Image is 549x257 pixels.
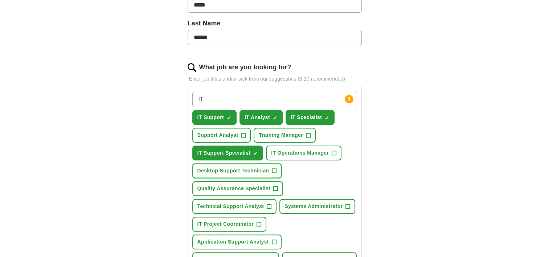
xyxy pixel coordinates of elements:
span: Desktop Support Technician [197,167,269,175]
span: ✓ [273,115,277,121]
span: Support Analyst [197,131,238,139]
button: Support Analyst [192,128,251,143]
span: Systems Administrator [284,203,343,210]
span: ✓ [227,115,231,121]
button: Application Support Analyst [192,234,282,249]
button: Desktop Support Technician [192,163,282,178]
span: ✓ [253,151,258,156]
input: Type a job title and press enter [192,92,357,107]
button: IT Operations Manager [266,146,341,160]
span: IT Support Specialist [197,149,251,157]
span: ✓ [325,115,329,121]
span: Application Support Analyst [197,238,269,246]
button: Training Manager [254,128,316,143]
button: IT Analyst✓ [239,110,283,125]
span: IT Operations Manager [271,149,329,157]
button: IT Project Coordinator [192,217,267,232]
button: Quality Assurance Specialist [192,181,283,196]
button: IT Support✓ [192,110,237,125]
span: IT Project Coordinator [197,220,254,228]
button: IT Specialist✓ [286,110,335,125]
span: Quality Assurance Specialist [197,185,270,192]
label: Last Name [188,19,362,28]
span: Technical Support Analyst [197,203,264,210]
span: IT Specialist [291,114,322,121]
button: Systems Administrator [279,199,355,214]
img: search.png [188,63,196,72]
p: Enter job titles and/or pick from our suggestions (6-10 recommended) [188,75,362,83]
button: IT Support Specialist✓ [192,146,263,160]
span: Training Manager [259,131,303,139]
span: IT Support [197,114,224,121]
label: What job are you looking for? [199,62,291,72]
button: Technical Support Analyst [192,199,277,214]
span: IT Analyst [245,114,270,121]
